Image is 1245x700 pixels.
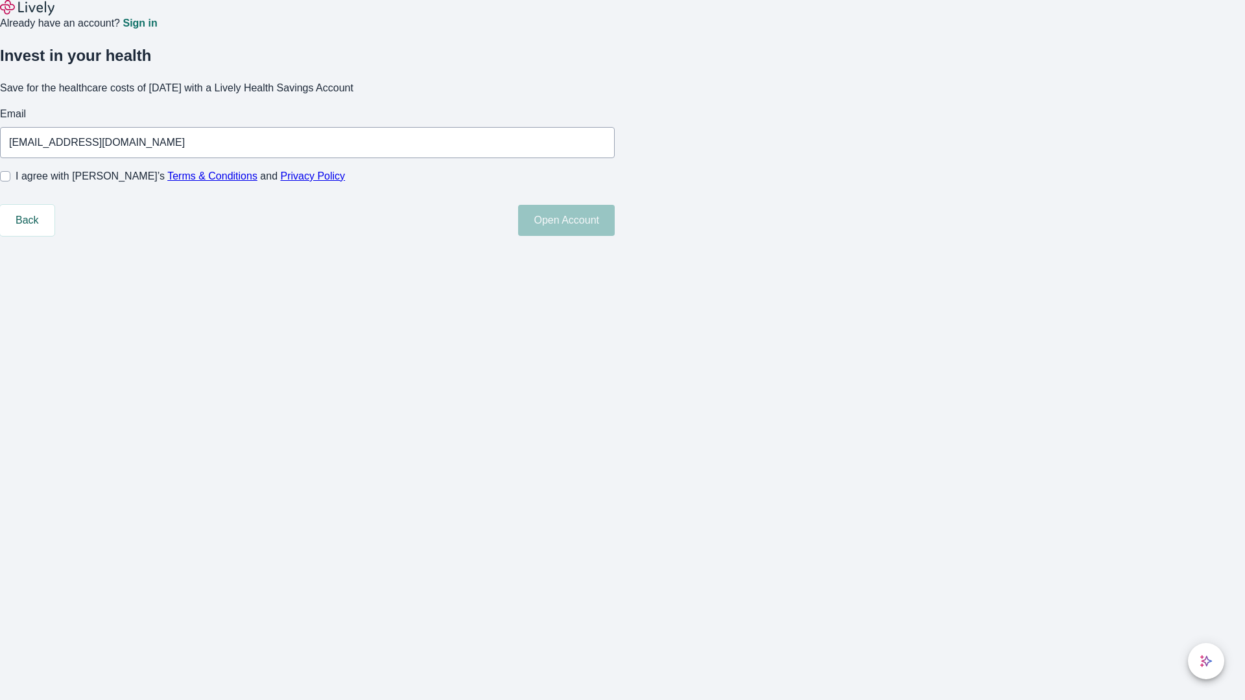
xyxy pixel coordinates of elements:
svg: Lively AI Assistant [1200,655,1213,668]
a: Terms & Conditions [167,170,257,181]
a: Privacy Policy [281,170,346,181]
a: Sign in [123,18,157,29]
button: chat [1188,643,1224,679]
span: I agree with [PERSON_NAME]’s and [16,169,345,184]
